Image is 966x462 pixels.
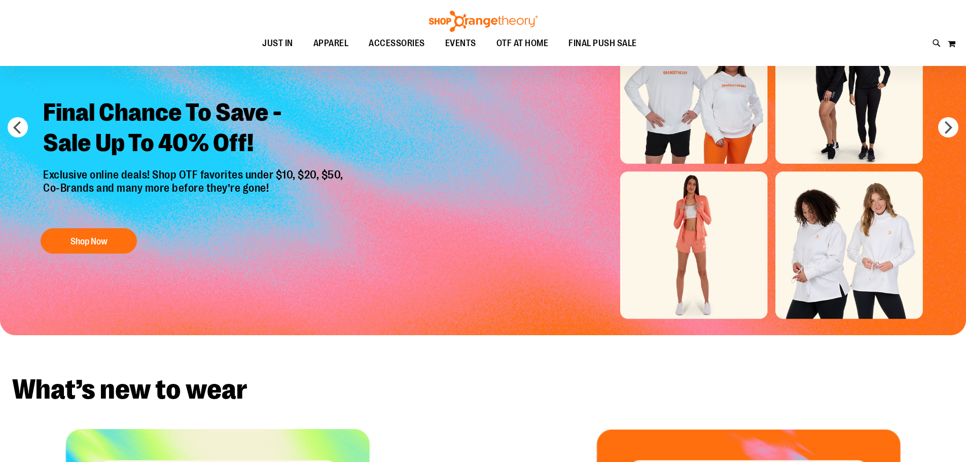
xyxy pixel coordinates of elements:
span: ACCESSORIES [369,32,425,55]
button: Shop Now [41,228,137,254]
span: APPAREL [313,32,349,55]
button: next [938,117,958,137]
button: prev [8,117,28,137]
a: Final Chance To Save -Sale Up To 40% Off! Exclusive online deals! Shop OTF favorites under $10, $... [35,90,353,259]
a: OTF AT HOME [486,32,559,55]
h2: What’s new to wear [12,376,954,404]
a: JUST IN [252,32,303,55]
span: JUST IN [262,32,293,55]
a: APPAREL [303,32,359,55]
a: EVENTS [435,32,486,55]
span: EVENTS [445,32,476,55]
span: OTF AT HOME [496,32,549,55]
p: Exclusive online deals! Shop OTF favorites under $10, $20, $50, Co-Brands and many more before th... [35,168,353,218]
a: ACCESSORIES [359,32,435,55]
h2: Final Chance To Save - Sale Up To 40% Off! [35,90,353,168]
a: FINAL PUSH SALE [558,32,647,55]
span: FINAL PUSH SALE [568,32,637,55]
img: Shop Orangetheory [427,11,539,32]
